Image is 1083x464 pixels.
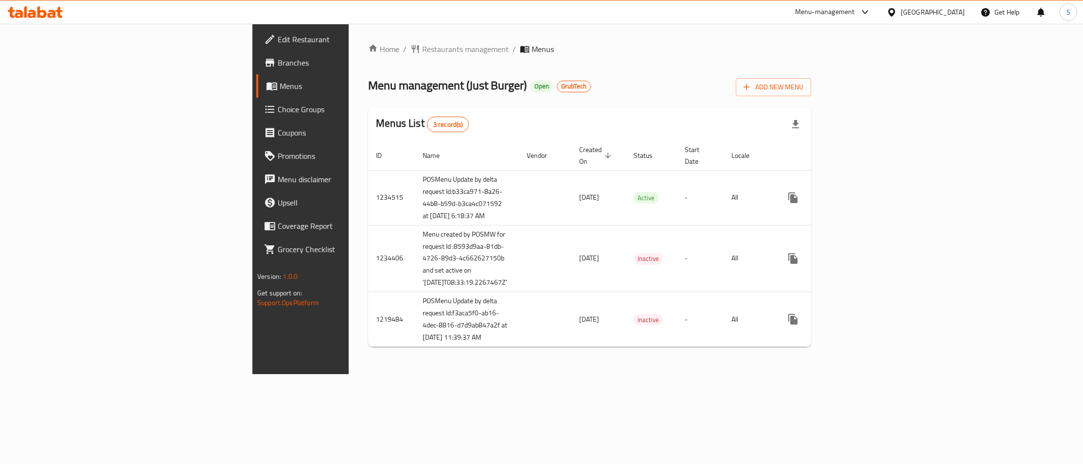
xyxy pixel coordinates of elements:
[677,225,724,292] td: -
[257,287,302,299] span: Get support on:
[278,173,426,185] span: Menu disclaimer
[256,168,433,191] a: Menu disclaimer
[634,192,658,204] div: Active
[781,247,805,270] button: more
[805,186,828,209] button: Change Status
[634,253,663,264] span: Inactive
[278,243,426,255] span: Grocery Checklist
[532,43,554,55] span: Menus
[724,170,774,225] td: All
[513,43,516,55] li: /
[527,150,560,161] span: Vendor
[368,74,527,96] span: Menu management ( Just Burger )
[256,51,433,74] a: Branches
[781,186,805,209] button: more
[774,141,883,171] th: Actions
[278,220,426,232] span: Coverage Report
[376,116,469,132] h2: Menus List
[531,82,553,90] span: Open
[634,150,665,161] span: Status
[579,191,599,204] span: [DATE]
[805,308,828,331] button: Change Status
[257,270,281,283] span: Version:
[256,28,433,51] a: Edit Restaurant
[415,225,519,292] td: Menu created by POSMW for request Id :8593d9aa-81db-4726-89d3-4c662627150b and set active on '[DA...
[579,252,599,264] span: [DATE]
[634,314,663,326] span: Inactive
[256,98,433,121] a: Choice Groups
[685,144,712,167] span: Start Date
[415,292,519,347] td: POSMenu Update by delta request Id:f3aca5f0-ab16-4dec-8816-d7d9ab847a2f at [DATE] 11:39:37 AM
[744,81,803,93] span: Add New Menu
[257,296,319,309] a: Support.OpsPlatform
[557,82,590,90] span: GrubTech
[781,308,805,331] button: more
[724,292,774,347] td: All
[278,57,426,69] span: Branches
[278,197,426,208] span: Upsell
[422,43,509,55] span: Restaurants management
[256,214,433,238] a: Coverage Report
[256,74,433,98] a: Menus
[731,150,762,161] span: Locale
[278,150,426,162] span: Promotions
[256,144,433,168] a: Promotions
[278,127,426,138] span: Coupons
[283,270,298,283] span: 1.0.0
[579,144,614,167] span: Created On
[579,313,599,326] span: [DATE]
[368,43,811,55] nav: breadcrumb
[531,81,553,92] div: Open
[1066,7,1070,17] span: S
[427,120,469,129] span: 3 record(s)
[423,150,452,161] span: Name
[795,6,855,18] div: Menu-management
[278,103,426,115] span: Choice Groups
[634,253,663,265] div: Inactive
[256,191,433,214] a: Upsell
[415,170,519,225] td: POSMenu Update by delta request Id:b33ca971-8a26-44b8-b59d-b3ca4c071592 at [DATE] 6:18:37 AM
[256,238,433,261] a: Grocery Checklist
[634,192,658,204] span: Active
[410,43,509,55] a: Restaurants management
[677,170,724,225] td: -
[368,141,883,347] table: enhanced table
[256,121,433,144] a: Coupons
[901,7,965,17] div: [GEOGRAPHIC_DATA]
[805,247,828,270] button: Change Status
[278,34,426,45] span: Edit Restaurant
[784,113,807,136] div: Export file
[677,292,724,347] td: -
[376,150,394,161] span: ID
[634,314,663,326] div: Inactive
[724,225,774,292] td: All
[280,80,426,92] span: Menus
[736,78,811,96] button: Add New Menu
